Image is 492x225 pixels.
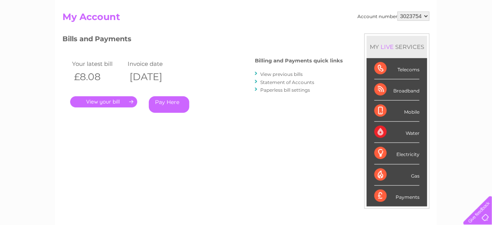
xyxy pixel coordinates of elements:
div: LIVE [379,43,395,50]
div: Broadband [374,79,420,101]
a: Telecoms [397,33,420,39]
a: Pay Here [149,96,189,113]
div: Clear Business is a trading name of Verastar Limited (registered in [GEOGRAPHIC_DATA] No. 3667643... [64,4,429,37]
h3: Bills and Payments [62,34,343,47]
td: Your latest bill [70,59,126,69]
td: Invoice date [126,59,181,69]
a: Log out [467,33,485,39]
th: £8.08 [70,69,126,85]
div: MY SERVICES [367,36,427,58]
a: View previous bills [260,71,303,77]
a: Statement of Accounts [260,79,314,85]
div: Mobile [374,101,420,122]
a: Energy [376,33,393,39]
a: . [70,96,137,107]
div: Water [374,122,420,143]
div: Telecoms [374,58,420,79]
a: Contact [441,33,460,39]
div: Electricity [374,143,420,164]
div: Payments [374,186,420,207]
h2: My Account [62,12,430,26]
div: Account number [357,12,430,21]
h4: Billing and Payments quick links [255,58,343,64]
a: Blog [425,33,436,39]
a: Water [356,33,371,39]
th: [DATE] [126,69,181,85]
a: 0333 014 3131 [347,4,400,13]
a: Paperless bill settings [260,87,310,93]
div: Gas [374,165,420,186]
img: logo.png [17,20,57,44]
